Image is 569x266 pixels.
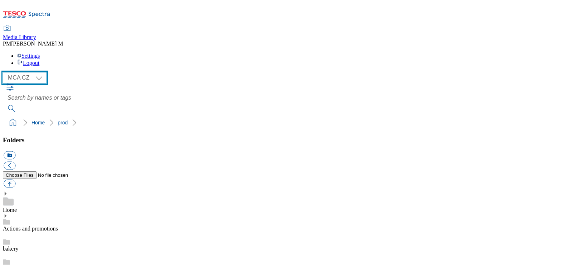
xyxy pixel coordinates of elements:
a: home [7,117,19,128]
a: prod [58,120,68,125]
a: bakery [3,246,19,252]
input: Search by names or tags [3,91,566,105]
span: Media Library [3,34,36,40]
a: Media Library [3,25,36,41]
a: Logout [17,60,39,66]
a: Settings [17,53,40,59]
a: Home [31,120,45,125]
a: Home [3,207,17,213]
a: Actions and promotions [3,225,58,232]
nav: breadcrumb [3,116,566,129]
span: PM [3,41,11,47]
span: [PERSON_NAME] M [11,41,63,47]
h3: Folders [3,136,566,144]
